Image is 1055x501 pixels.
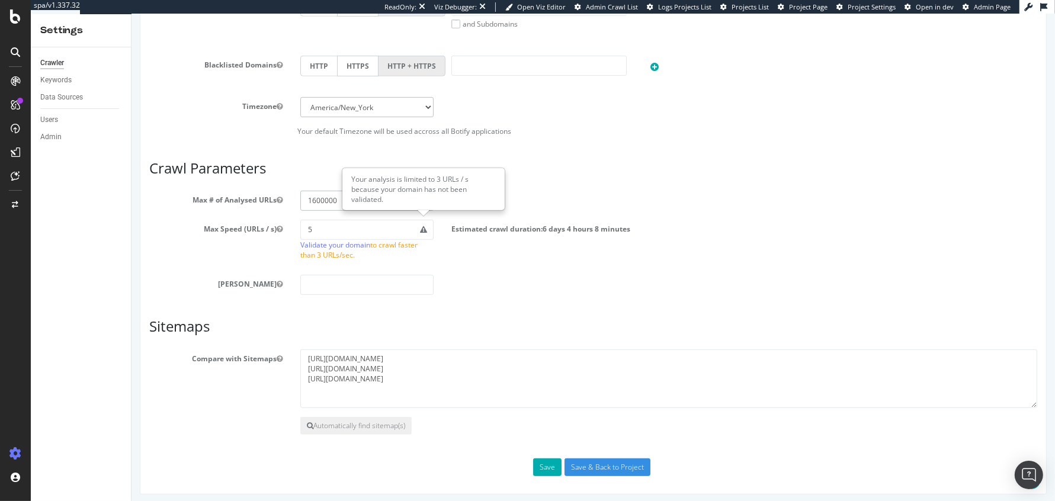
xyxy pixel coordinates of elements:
[433,444,519,462] input: Save & Back to Project
[169,226,286,246] span: to crawl faster than 3 URLs/sec.
[384,2,416,12] div: ReadOnly:
[169,41,206,62] label: HTTP
[40,57,64,69] div: Crawler
[836,2,896,12] a: Project Settings
[963,2,1011,12] a: Admin Page
[9,205,160,220] label: Max Speed (URLs / s)
[145,87,151,97] button: Timezone
[9,261,160,275] label: [PERSON_NAME]
[145,265,151,275] button: [PERSON_NAME]
[40,24,121,37] div: Settings
[9,176,160,191] label: Max # of Analysed URLs
[40,131,62,143] div: Admin
[211,155,373,195] div: Your analysis is limited to 3 URLs / s because your domain has not been validated.
[586,2,638,11] span: Admin Crawl List
[145,181,151,191] button: Max # of Analysed URLs
[402,444,430,462] button: Save
[40,74,72,86] div: Keywords
[320,205,499,220] label: Estimated crawl duration:
[575,2,638,12] a: Admin Crawl List
[732,2,769,11] span: Projects List
[206,41,247,62] label: HTTPS
[40,114,58,126] div: Users
[145,210,151,220] button: Max Speed (URLs / s)
[18,112,906,122] p: Your default Timezone will be used accross all Botify applications
[1015,461,1043,489] div: Open Intercom Messenger
[647,2,711,12] a: Logs Projects List
[411,210,499,220] span: 6 days 4 hours 8 minutes
[40,57,123,69] a: Crawler
[247,41,314,62] label: HTTP + HTTPS
[132,14,1055,501] iframe: To enrich screen reader interactions, please activate Accessibility in Grammarly extension settings
[848,2,896,11] span: Project Settings
[517,2,566,11] span: Open Viz Editor
[905,2,954,12] a: Open in dev
[778,2,828,12] a: Project Page
[720,2,769,12] a: Projects List
[9,83,160,97] label: Timezone
[169,335,906,394] textarea: [URL][DOMAIN_NAME] [URL][DOMAIN_NAME] [URL][DOMAIN_NAME]
[40,91,83,104] div: Data Sources
[974,2,1011,11] span: Admin Page
[169,403,280,420] button: Automatically find sitemap(s)
[658,2,711,11] span: Logs Projects List
[169,226,239,236] a: Validate your domain
[789,2,828,11] span: Project Page
[916,2,954,11] span: Open in dev
[40,91,123,104] a: Data Sources
[40,114,123,126] a: Users
[145,339,151,349] button: Compare with Sitemaps
[9,335,160,349] label: Compare with Sitemaps
[18,304,906,320] h3: Sitemaps
[18,146,906,162] h3: Crawl Parameters
[434,2,477,12] div: Viz Debugger:
[40,74,123,86] a: Keywords
[145,46,151,56] button: Blacklisted Domains
[505,2,566,12] a: Open Viz Editor
[40,131,123,143] a: Admin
